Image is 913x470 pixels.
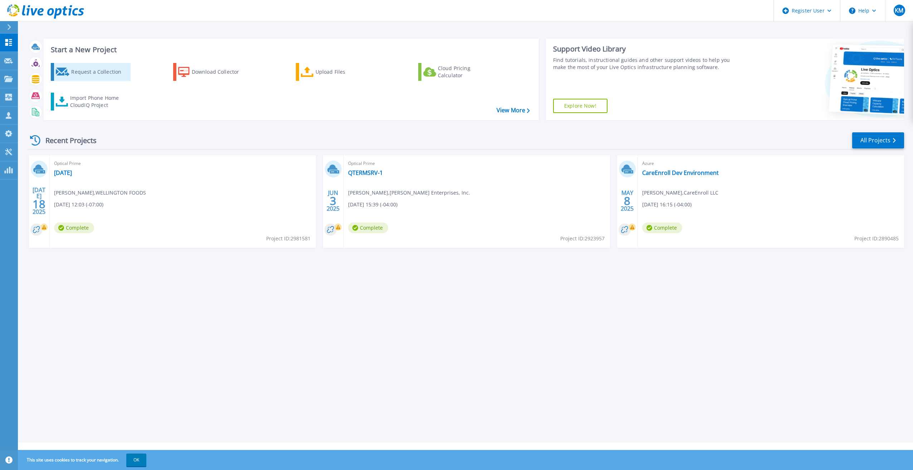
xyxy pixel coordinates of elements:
span: Project ID: 2981581 [266,235,311,243]
div: [DATE] 2025 [32,188,46,214]
span: This site uses cookies to track your navigation. [20,454,146,466]
a: All Projects [852,132,904,148]
a: QTERMSRV-1 [348,169,383,176]
div: Import Phone Home CloudIQ Project [70,94,126,109]
span: [PERSON_NAME] , [PERSON_NAME] Enterprises, Inc. [348,189,470,197]
div: Upload Files [316,65,373,79]
a: Cloud Pricing Calculator [418,63,498,81]
a: Request a Collection [51,63,131,81]
span: 18 [33,201,45,207]
a: [DATE] [54,169,72,176]
a: View More [497,107,530,114]
div: Support Video Library [553,44,738,54]
span: [PERSON_NAME] , CareEnroll LLC [642,189,718,197]
span: [PERSON_NAME] , WELLINGTON FOODS [54,189,146,197]
span: [DATE] 16:15 (-04:00) [642,201,692,209]
div: Cloud Pricing Calculator [438,65,495,79]
span: [DATE] 15:39 (-04:00) [348,201,397,209]
span: Complete [642,222,682,233]
div: JUN 2025 [326,188,340,214]
span: Complete [348,222,388,233]
a: Download Collector [173,63,253,81]
a: CareEnroll Dev Environment [642,169,719,176]
div: MAY 2025 [620,188,634,214]
div: Request a Collection [71,65,128,79]
span: 8 [624,198,630,204]
a: Explore Now! [553,99,607,113]
span: 3 [330,198,336,204]
span: [DATE] 12:03 (-07:00) [54,201,103,209]
button: OK [126,454,146,466]
span: Optical Prime [54,160,312,167]
span: KM [895,8,903,13]
div: Find tutorials, instructional guides and other support videos to help you make the most of your L... [553,57,738,71]
span: Azure [642,160,900,167]
h3: Start a New Project [51,46,529,54]
div: Download Collector [192,65,249,79]
span: Optical Prime [348,160,606,167]
span: Project ID: 2923957 [560,235,605,243]
span: Project ID: 2890485 [854,235,899,243]
span: Complete [54,222,94,233]
div: Recent Projects [28,132,106,149]
a: Upload Files [296,63,376,81]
